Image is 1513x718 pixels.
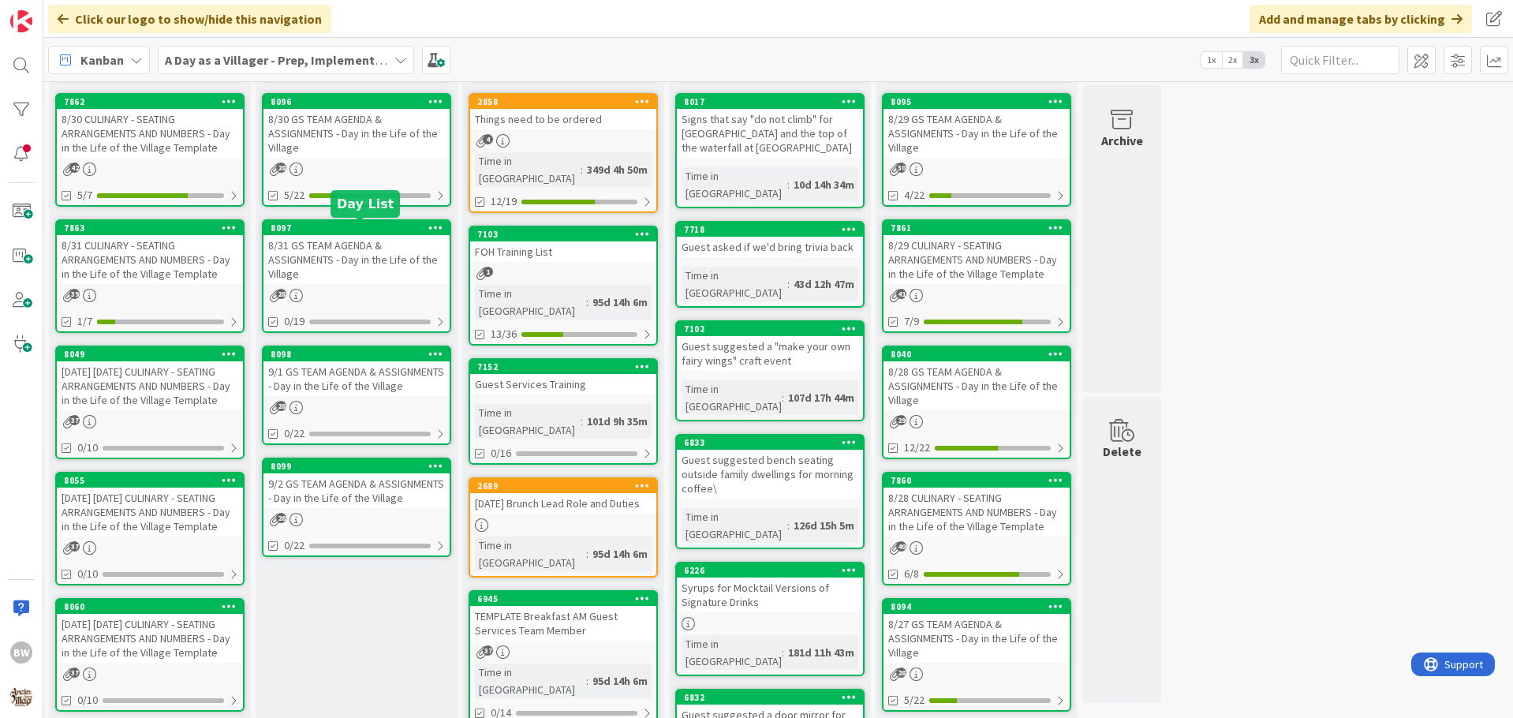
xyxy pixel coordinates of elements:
[904,692,925,709] span: 5/22
[64,475,243,486] div: 8055
[470,95,656,129] div: 2858Things need to be ordered
[790,275,858,293] div: 43d 12h 47m
[581,161,583,178] span: :
[470,109,656,129] div: Things need to be ordered
[55,472,245,585] a: 8055[DATE] [DATE] CULINARY - SEATING ARRANGEMENTS AND NUMBERS - Day in the Life of the Village Te...
[884,600,1070,663] div: 80948/27 GS TEAM AGENDA & ASSIGNMENTS - Day in the Life of the Village
[790,517,858,534] div: 126d 15h 5m
[904,566,919,582] span: 6/8
[276,513,286,523] span: 28
[884,488,1070,537] div: 8/28 CULINARY - SEATING ARRANGEMENTS AND NUMBERS - Day in the Life of the Village Template
[682,635,782,670] div: Time in [GEOGRAPHIC_DATA]
[470,241,656,262] div: FOH Training List
[55,93,245,207] a: 78628/30 CULINARY - SEATING ARRANGEMENTS AND NUMBERS - Day in the Life of the Village Template5/7
[677,223,863,237] div: 7718
[790,176,858,193] div: 10d 14h 34m
[64,349,243,360] div: 8049
[682,267,787,301] div: Time in [GEOGRAPHIC_DATA]
[675,434,865,549] a: 6833Guest suggested bench seating outside family dwellings for morning coffee\Time in [GEOGRAPHIC...
[477,481,656,492] div: 2689
[784,389,858,406] div: 107d 17h 44m
[57,488,243,537] div: [DATE] [DATE] CULINARY - SEATING ARRANGEMENTS AND NUMBERS - Day in the Life of the Village Template
[57,600,243,663] div: 8060[DATE] [DATE] CULINARY - SEATING ARRANGEMENTS AND NUMBERS - Day in the Life of the Village Te...
[891,475,1070,486] div: 7860
[1281,46,1399,74] input: Quick Filter...
[675,221,865,308] a: 7718Guest asked if we'd bring trivia backTime in [GEOGRAPHIC_DATA]:43d 12h 47m
[284,425,304,442] span: 0/22
[675,93,865,208] a: 8017Signs that say "do not climb" for [GEOGRAPHIC_DATA] and the top of the waterfall at [GEOGRAPH...
[262,219,451,333] a: 80978/31 GS TEAM AGENDA & ASSIGNMENTS - Day in the Life of the Village0/19
[677,450,863,499] div: Guest suggested bench seating outside family dwellings for morning coffee\
[682,380,782,415] div: Time in [GEOGRAPHIC_DATA]
[1250,5,1472,33] div: Add and manage tabs by clicking
[677,336,863,371] div: Guest suggested a "make your own fairy wings" craft event
[896,289,906,299] span: 41
[57,347,243,410] div: 8049[DATE] [DATE] CULINARY - SEATING ARRANGEMENTS AND NUMBERS - Day in the Life of the Village Te...
[677,578,863,612] div: Syrups for Mocktail Versions of Signature Drinks
[469,93,658,213] a: 2858Things need to be orderedTime in [GEOGRAPHIC_DATA]:349d 4h 50m12/19
[57,473,243,488] div: 8055
[263,459,450,473] div: 8099
[475,537,586,571] div: Time in [GEOGRAPHIC_DATA]
[263,235,450,284] div: 8/31 GS TEAM AGENDA & ASSIGNMENTS - Day in the Life of the Village
[586,294,588,311] span: :
[1103,442,1141,461] div: Delete
[77,692,98,709] span: 0/10
[57,109,243,158] div: 8/30 CULINARY - SEATING ARRANGEMENTS AND NUMBERS - Day in the Life of the Village Template
[77,439,98,456] span: 0/10
[884,109,1070,158] div: 8/29 GS TEAM AGENDA & ASSIGNMENTS - Day in the Life of the Village
[882,219,1071,333] a: 78618/29 CULINARY - SEATING ARRANGEMENTS AND NUMBERS - Day in the Life of the Village Template7/9
[677,563,863,612] div: 6226Syrups for Mocktail Versions of Signature Drinks
[882,346,1071,459] a: 80408/28 GS TEAM AGENDA & ASSIGNMENTS - Day in the Life of the Village12/22
[677,436,863,450] div: 6833
[677,95,863,158] div: 8017Signs that say "do not climb" for [GEOGRAPHIC_DATA] and the top of the waterfall at [GEOGRAPH...
[1222,52,1243,68] span: 2x
[470,360,656,395] div: 7152Guest Services Training
[677,223,863,257] div: 7718Guest asked if we'd bring trivia back
[55,346,245,459] a: 8049[DATE] [DATE] CULINARY - SEATING ARRANGEMENTS AND NUMBERS - Day in the Life of the Village Te...
[475,152,581,187] div: Time in [GEOGRAPHIC_DATA]
[57,235,243,284] div: 8/31 CULINARY - SEATING ARRANGEMENTS AND NUMBERS - Day in the Life of the Village Template
[896,163,906,173] span: 30
[470,227,656,241] div: 7103
[64,223,243,234] div: 7863
[57,347,243,361] div: 8049
[263,109,450,158] div: 8/30 GS TEAM AGENDA & ASSIGNMENTS - Day in the Life of the Village
[588,545,652,563] div: 95d 14h 6m
[891,349,1070,360] div: 8040
[787,517,790,534] span: :
[276,163,286,173] span: 28
[48,5,331,33] div: Click our logo to show/hide this navigation
[77,313,92,330] span: 1/7
[470,493,656,514] div: [DATE] Brunch Lead Role and Duties
[64,96,243,107] div: 7862
[69,668,80,678] span: 37
[588,294,652,311] div: 95d 14h 6m
[263,473,450,508] div: 9/2 GS TEAM AGENDA & ASSIGNMENTS - Day in the Life of the Village
[581,413,583,430] span: :
[891,601,1070,612] div: 8094
[483,267,493,277] span: 1
[483,645,493,656] span: 37
[904,187,925,204] span: 4/22
[57,600,243,614] div: 8060
[271,461,450,472] div: 8099
[263,347,450,396] div: 80989/1 GS TEAM AGENDA & ASSIGNMENTS - Day in the Life of the Village
[57,95,243,109] div: 7862
[470,592,656,606] div: 6945
[884,347,1070,361] div: 8040
[675,562,865,676] a: 6226Syrups for Mocktail Versions of Signature DrinksTime in [GEOGRAPHIC_DATA]:181d 11h 43m
[262,458,451,557] a: 80999/2 GS TEAM AGENDA & ASSIGNMENTS - Day in the Life of the Village0/22
[586,545,588,563] span: :
[884,361,1070,410] div: 8/28 GS TEAM AGENDA & ASSIGNMENTS - Day in the Life of the Village
[69,541,80,552] span: 37
[677,237,863,257] div: Guest asked if we'd bring trivia back
[896,668,906,678] span: 28
[684,323,863,335] div: 7102
[896,415,906,425] span: 29
[782,644,784,661] span: :
[586,672,588,690] span: :
[57,95,243,158] div: 78628/30 CULINARY - SEATING ARRANGEMENTS AND NUMBERS - Day in the Life of the Village Template
[263,95,450,109] div: 8096
[782,389,784,406] span: :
